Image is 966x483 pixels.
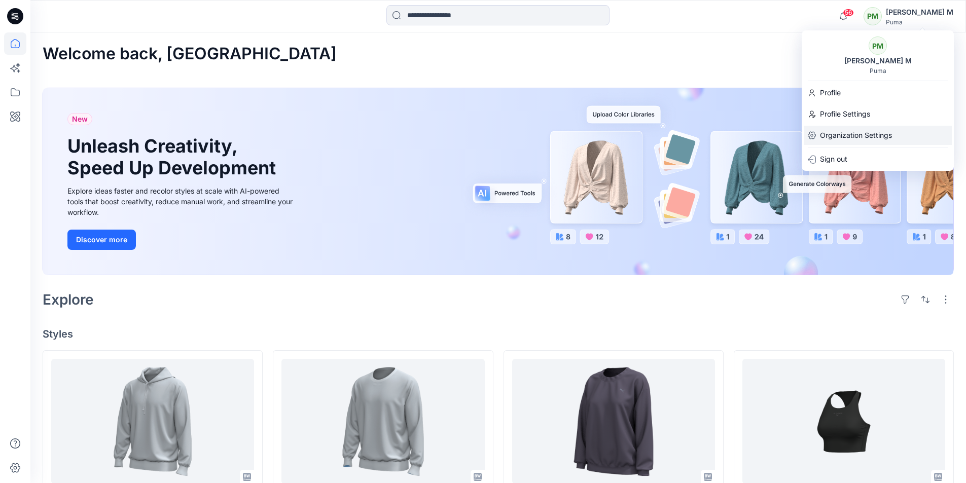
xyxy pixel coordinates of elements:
span: New [72,113,88,125]
h4: Styles [43,328,954,340]
a: Discover more [67,230,296,250]
div: PM [864,7,882,25]
span: 56 [843,9,854,17]
a: Profile [802,83,954,102]
div: Puma [886,18,953,26]
button: Discover more [67,230,136,250]
a: Organization Settings [802,126,954,145]
p: Profile [820,83,841,102]
div: [PERSON_NAME] M [838,55,918,67]
div: [PERSON_NAME] M [886,6,953,18]
h2: Welcome back, [GEOGRAPHIC_DATA] [43,45,337,63]
p: Organization Settings [820,126,892,145]
div: PM [869,36,887,55]
p: Profile Settings [820,104,870,124]
h2: Explore [43,291,94,308]
h1: Unleash Creativity, Speed Up Development [67,135,280,179]
div: Puma [870,67,886,75]
p: Sign out [820,150,847,169]
a: Profile Settings [802,104,954,124]
div: Explore ideas faster and recolor styles at scale with AI-powered tools that boost creativity, red... [67,185,296,217]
